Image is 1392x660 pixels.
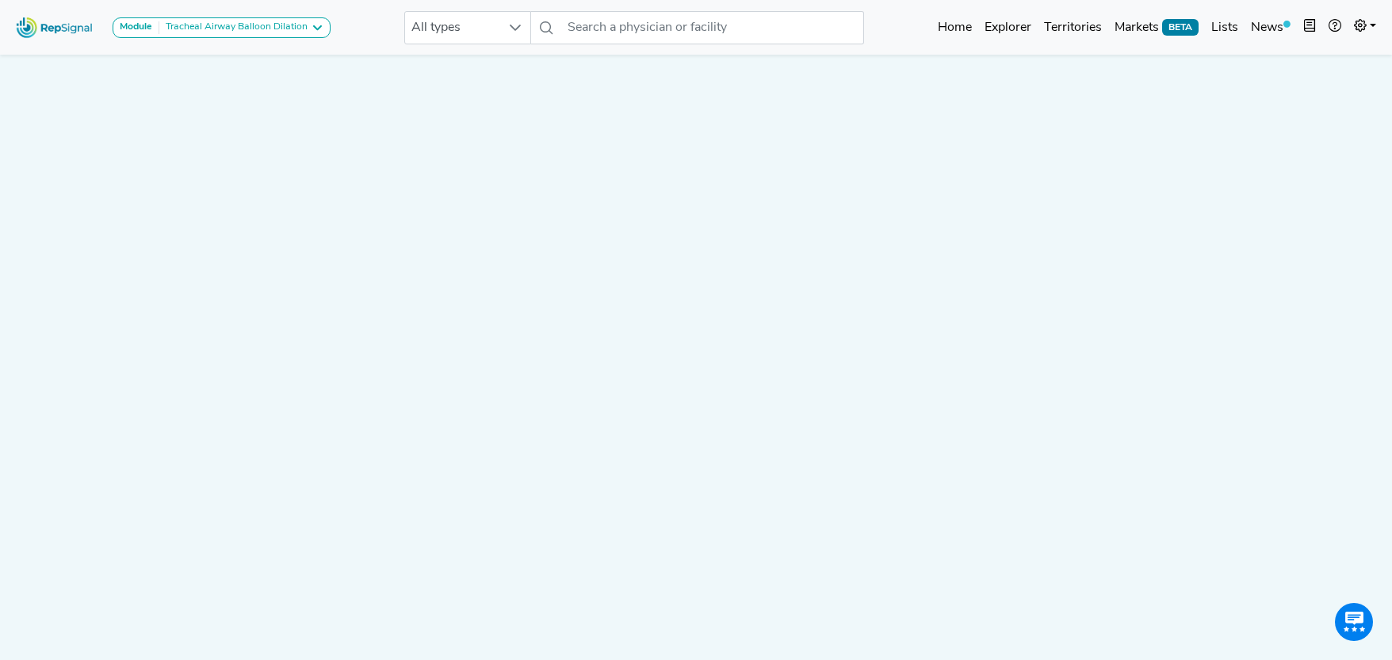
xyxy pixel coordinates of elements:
[1108,12,1205,44] a: MarketsBETA
[120,22,152,32] strong: Module
[1162,19,1199,35] span: BETA
[1038,12,1108,44] a: Territories
[978,12,1038,44] a: Explorer
[1245,12,1297,44] a: News
[113,17,331,38] button: ModuleTracheal Airway Balloon Dilation
[405,12,500,44] span: All types
[561,11,864,44] input: Search a physician or facility
[1297,12,1322,44] button: Intel Book
[931,12,978,44] a: Home
[159,21,308,34] div: Tracheal Airway Balloon Dilation
[1205,12,1245,44] a: Lists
